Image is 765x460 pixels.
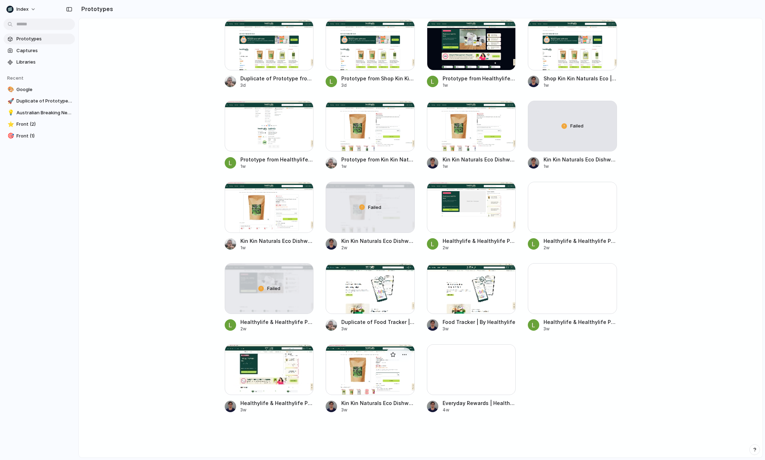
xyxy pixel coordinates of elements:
[570,122,583,130] span: Failed
[240,245,314,251] div: 1w
[16,109,72,116] span: Australian Breaking News Headlines & World News Online | [DOMAIN_NAME]
[16,86,72,93] span: Google
[528,20,617,89] a: Shop Kin Kin Naturals Eco | HealthylifeShop Kin Kin Naturals Eco | Healthylife1w
[326,263,415,332] a: Duplicate of Food Tracker | By HealthylifeDuplicate of Food Tracker | By Healthylife3w
[6,109,14,116] button: 💡
[544,326,617,332] div: 3w
[326,344,415,413] a: Kin Kin Naturals Eco Dishwash Powder Lime and Lemon Myrtle 2.5kg | HealthylifeKin Kin Naturals Ec...
[443,237,516,245] div: Healthylife & Healthylife Pharmacy | Your online health destination
[341,163,415,170] div: 1w
[427,20,516,89] a: Prototype from Healthylife & Healthylife Pharmacy (Formerly Superpharmacy)Prototype from Healthyl...
[544,245,617,251] div: 2w
[240,82,314,89] div: 3d
[4,96,75,106] a: 🚀Duplicate of Prototype from Tesla MODEL 3 2025 rental in [GEOGRAPHIC_DATA], [GEOGRAPHIC_DATA] by...
[544,318,617,326] div: Healthylife & Healthylife Pharmacy | Your online health destination
[341,156,415,163] div: Prototype from Kin Kin Naturals Eco Dishwash Powder Lime and [PERSON_NAME] 2.5kg | Healthylife
[4,34,75,44] a: Prototypes
[4,107,75,118] a: 💡Australian Breaking News Headlines & World News Online | [DOMAIN_NAME]
[6,97,14,105] button: 🚀
[443,245,516,251] div: 2w
[240,399,314,407] div: Healthylife & Healthylife Pharmacy (Formerly Superpharmacy)
[78,5,113,13] h2: Prototypes
[341,237,415,245] div: Kin Kin Naturals Eco Dishwash Powder Lime and [PERSON_NAME] 2.5kg | Healthylife
[544,156,617,163] div: Kin Kin Naturals Eco Dishwash Liquid Tangerine 1050ml | Healthylife
[225,20,314,89] a: Duplicate of Prototype from Shop Kin Kin Naturals Eco | HealthylifeDuplicate of Prototype from Sh...
[427,344,516,413] a: Everyday Rewards | HealthylifeEveryday Rewards | Healthylife4w
[427,263,516,332] a: Food Tracker | By HealthylifeFood Tracker | By Healthylife3w
[443,82,516,89] div: 1w
[443,163,516,170] div: 1w
[7,120,12,129] div: ⭐
[341,399,415,407] div: Kin Kin Naturals Eco Dishwash Powder Lime and [PERSON_NAME] 2.5kg | Healthylife
[528,101,617,170] a: FailedKin Kin Naturals Eco Dishwash Liquid Tangerine 1050ml | Healthylife1w
[16,132,72,140] span: Front (1)
[341,407,415,413] div: 3w
[4,84,75,95] a: 🎨Google
[341,75,415,82] div: Prototype from Shop Kin Kin Naturals Eco | Healthylife
[7,132,12,140] div: 🎯
[427,182,516,251] a: Healthylife & Healthylife Pharmacy | Your online health destinationHealthylife & Healthylife Phar...
[225,182,314,251] a: Kin Kin Naturals Eco Dishwash Powder Lime and Lemon Myrtle 2.5kg | HealthylifeKin Kin Naturals Ec...
[544,75,617,82] div: Shop Kin Kin Naturals Eco | Healthylife
[326,101,415,170] a: Prototype from Kin Kin Naturals Eco Dishwash Powder Lime and Lemon Myrtle 2.5kg | HealthylifeProt...
[225,263,314,332] a: Healthylife & Healthylife Pharmacy | Your online health destinationFailedHealthylife & Healthylif...
[4,45,75,56] a: Captures
[443,326,515,332] div: 3w
[6,86,14,93] button: 🎨
[4,4,40,15] button: Index
[443,407,516,413] div: 4w
[443,75,516,82] div: Prototype from Healthylife & Healthylife Pharmacy (Formerly Superpharmacy)
[443,399,516,407] div: Everyday Rewards | Healthylife
[4,57,75,67] a: Libraries
[240,237,314,245] div: Kin Kin Naturals Eco Dishwash Powder Lime and [PERSON_NAME] 2.5kg | Healthylife
[267,285,280,292] span: Failed
[6,132,14,140] button: 🎯
[240,156,314,163] div: Prototype from Healthylife & Healthylife Pharmacy | Your online health destination
[341,245,415,251] div: 2w
[240,407,314,413] div: 3w
[16,6,29,13] span: Index
[225,344,314,413] a: Healthylife & Healthylife Pharmacy (Formerly Superpharmacy)Healthylife & Healthylife Pharmacy (Fo...
[544,163,617,170] div: 1w
[544,82,617,89] div: 1w
[6,121,14,128] button: ⭐
[341,326,415,332] div: 3w
[240,318,314,326] div: Healthylife & Healthylife Pharmacy | Your online health destination
[240,326,314,332] div: 2w
[528,263,617,332] a: Healthylife & Healthylife Pharmacy | Your online health destinationHealthylife & Healthylife Phar...
[341,82,415,89] div: 3d
[7,75,24,81] span: Recent
[225,101,314,170] a: Prototype from Healthylife & Healthylife Pharmacy | Your online health destinationPrototype from ...
[16,121,72,128] span: Front (2)
[240,75,314,82] div: Duplicate of Prototype from Shop Kin Kin Naturals Eco | Healthylife
[4,119,75,130] a: ⭐Front (2)
[326,182,415,251] a: Kin Kin Naturals Eco Dishwash Powder Lime and Lemon Myrtle 2.5kg | HealthylifeFailedKin Kin Natur...
[4,131,75,141] a: 🎯Front (1)
[427,101,516,170] a: Kin Kin Naturals Eco Dishwash Powder Lime and Lemon Myrtle 2.5kg | HealthylifeKin Kin Naturals Ec...
[326,20,415,89] a: Prototype from Shop Kin Kin Naturals Eco | HealthylifePrototype from Shop Kin Kin Naturals Eco | ...
[544,237,617,245] div: Healthylife & Healthylife Pharmacy | Your online health destination
[443,318,515,326] div: Food Tracker | By Healthylife
[16,35,72,42] span: Prototypes
[16,97,72,105] span: Duplicate of Prototype from Tesla MODEL 3 2025 rental in [GEOGRAPHIC_DATA], [GEOGRAPHIC_DATA] by ...
[7,97,12,105] div: 🚀
[341,318,415,326] div: Duplicate of Food Tracker | By Healthylife
[16,59,72,66] span: Libraries
[443,156,516,163] div: Kin Kin Naturals Eco Dishwash Powder Lime and [PERSON_NAME] 2.5kg | Healthylife
[16,47,72,54] span: Captures
[7,109,12,117] div: 💡
[368,204,381,211] span: Failed
[528,182,617,251] a: Healthylife & Healthylife Pharmacy | Your online health destinationHealthylife & Healthylife Phar...
[7,85,12,94] div: 🎨
[240,163,314,170] div: 1w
